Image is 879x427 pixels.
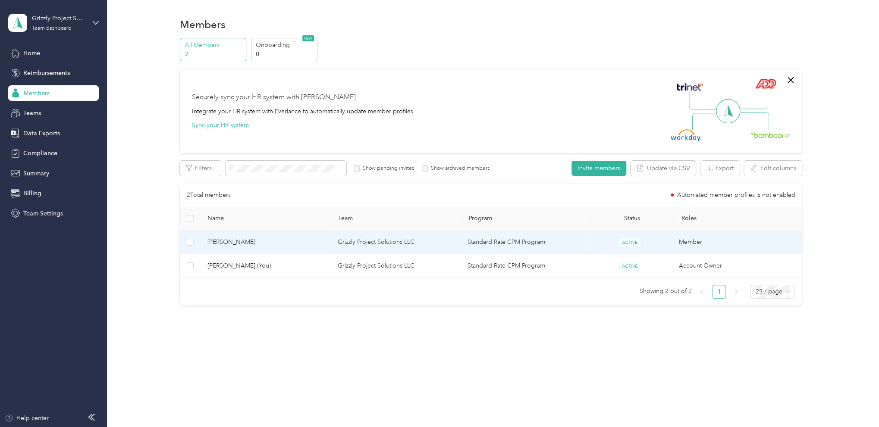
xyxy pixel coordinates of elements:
img: BambooHR [750,132,790,138]
iframe: Everlance-gr Chat Button Frame [831,379,879,427]
button: Filters [180,161,221,176]
span: Billing [23,189,41,198]
button: Invite members [571,161,626,176]
button: Edit columns [744,161,802,176]
span: Name [207,215,324,222]
img: Line Right Down [739,112,769,131]
td: Grizzly Project Solutions LLC [331,254,461,278]
td: Grizzly Project Solutions LLC [331,231,461,254]
span: right [734,289,739,294]
td: Brittany Lee (You) [201,254,330,278]
div: Securely sync your HR system with [PERSON_NAME] [192,92,356,103]
button: Export [700,161,740,176]
th: Team [331,207,462,231]
div: Page Size [750,285,795,299]
span: ACTIVE [619,262,640,271]
h1: Members [180,20,226,29]
th: Roles [675,207,805,231]
a: 1 [713,285,725,298]
td: Member [672,231,802,254]
span: [PERSON_NAME] [207,237,323,247]
span: Team Settings [23,209,63,218]
img: Line Left Down [692,112,722,130]
li: Next Page [729,285,743,299]
p: 2 [185,50,244,59]
td: Standard Rate CPM Program [461,254,587,278]
span: ACTIVE [619,238,640,247]
span: Home [23,49,40,58]
span: Teams [23,109,41,118]
button: Help center [5,414,49,423]
p: 0 [256,50,314,59]
span: Reimbursements [23,69,70,78]
button: Update via CSV [631,161,696,176]
p: All Members [185,41,244,50]
li: 1 [712,285,726,299]
button: right [729,285,743,299]
label: Show pending invites [360,165,414,172]
label: Show archived members [428,165,490,172]
span: 25 / page [755,285,790,298]
img: ADP [755,79,776,89]
img: Line Left Up [689,91,719,110]
span: NEW [302,35,314,41]
th: Status [590,207,675,231]
th: Name [201,207,331,231]
span: Members [23,89,50,98]
span: Showing 2 out of 2 [639,285,691,298]
img: Workday [671,129,701,141]
div: Team dashboard [32,26,72,31]
button: Sync your HR system [192,121,249,130]
th: Program [462,207,589,231]
p: 2 Total members [187,190,231,200]
img: Trinet [675,81,705,93]
img: Line Right Up [737,91,767,109]
span: Compliance [23,149,57,158]
span: Automated member profiles is not enabled [677,192,795,198]
span: Summary [23,169,49,178]
button: left [695,285,709,299]
p: Onboarding [256,41,314,50]
span: [PERSON_NAME] (You) [207,261,323,271]
td: Standard Rate CPM Program [461,231,587,254]
td: Account Owner [672,254,802,278]
span: left [699,289,704,294]
span: Data Exports [23,129,60,138]
div: Grizzly Project Solutions LLC [32,14,86,23]
div: Integrate your HR system with Everlance to automatically update member profiles. [192,107,415,116]
li: Previous Page [695,285,709,299]
td: Herbert Reeves [201,231,330,254]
